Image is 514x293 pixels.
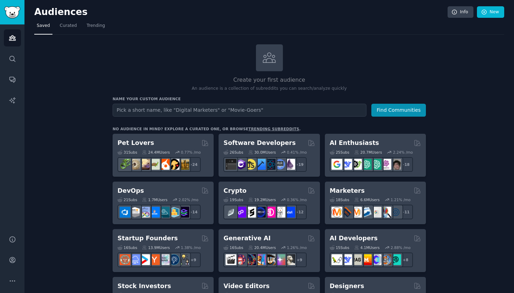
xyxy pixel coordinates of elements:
img: software [226,159,236,170]
div: + 9 [292,252,307,267]
a: Info [448,6,473,18]
img: PetAdvice [169,159,179,170]
a: trending subreddits [248,127,299,131]
img: leopardgeckos [139,159,150,170]
h2: Pet Lovers [117,139,154,147]
div: 15 Sub s [330,245,349,250]
img: azuredevops [120,207,130,218]
img: googleads [371,207,381,218]
img: Emailmarketing [361,207,372,218]
img: herpetology [120,159,130,170]
img: growmybusiness [178,254,189,265]
h2: Create your first audience [113,76,426,85]
h2: Marketers [330,186,365,195]
span: Trending [87,23,105,29]
img: elixir [284,159,295,170]
img: FluxAI [265,254,276,265]
img: defiblockchain [265,207,276,218]
h2: Designers [330,282,364,291]
img: CryptoNews [274,207,285,218]
div: 0.77 % /mo [181,150,201,155]
button: Find Communities [371,104,426,117]
h2: AI Developers [330,234,378,243]
div: + 8 [398,252,413,267]
img: dalle2 [235,254,246,265]
h3: Name your custom audience [113,96,426,101]
img: starryai [274,254,285,265]
img: Rag [351,254,362,265]
img: LangChain [331,254,342,265]
img: web3 [255,207,266,218]
div: 25 Sub s [330,150,349,155]
img: indiehackers [159,254,170,265]
img: llmops [380,254,391,265]
div: + 12 [292,205,307,219]
div: No audience in mind? Explore a curated one, or browse . [113,126,301,131]
div: 13.9M Users [142,245,170,250]
img: AskComputerScience [274,159,285,170]
div: 2.02 % /mo [179,197,199,202]
div: 2.88 % /mo [391,245,411,250]
img: content_marketing [331,207,342,218]
h2: Video Editors [223,282,270,291]
img: platformengineering [159,207,170,218]
div: 26 Sub s [223,150,243,155]
div: + 11 [398,205,413,219]
img: GummySearch logo [4,6,20,19]
img: 0xPolygon [235,207,246,218]
img: MistralAI [361,254,372,265]
div: + 18 [398,157,413,172]
div: 21 Sub s [117,197,137,202]
div: 16 Sub s [223,245,243,250]
span: Saved [37,23,50,29]
div: 0.36 % /mo [287,197,307,202]
div: 1.21 % /mo [391,197,411,202]
img: reactnative [265,159,276,170]
div: 20.4M Users [248,245,276,250]
img: iOSProgramming [255,159,266,170]
img: chatgpt_promptDesign [361,159,372,170]
div: 31 Sub s [117,150,137,155]
div: 19 Sub s [223,197,243,202]
div: + 9 [186,252,201,267]
div: 1.38 % /mo [181,245,201,250]
div: 30.0M Users [248,150,276,155]
img: OpenSourceAI [371,254,381,265]
img: AskMarketing [351,207,362,218]
img: DreamBooth [284,254,295,265]
input: Pick a short name, like "Digital Marketers" or "Movie-Goers" [113,104,366,117]
img: OpenAIDev [380,159,391,170]
img: aws_cdk [169,207,179,218]
img: PlatformEngineers [178,207,189,218]
img: EntrepreneurRideAlong [120,254,130,265]
a: New [477,6,504,18]
img: chatgpt_prompts_ [371,159,381,170]
img: defi_ [284,207,295,218]
div: 2.24 % /mo [393,150,413,155]
img: AWS_Certified_Experts [129,207,140,218]
h2: Generative AI [223,234,271,243]
h2: DevOps [117,186,144,195]
div: + 14 [186,205,201,219]
div: 6.6M Users [354,197,380,202]
img: ballpython [129,159,140,170]
img: DevOpsLinks [149,207,160,218]
div: + 19 [292,157,307,172]
div: 24.4M Users [142,150,170,155]
a: Saved [34,20,52,35]
img: MarketingResearch [380,207,391,218]
a: Curated [57,20,79,35]
img: startup [139,254,150,265]
img: OnlineMarketing [390,207,401,218]
div: 20.7M Users [354,150,382,155]
img: ycombinator [149,254,160,265]
p: An audience is a collection of subreddits you can search/analyze quickly [113,86,426,92]
h2: Startup Founders [117,234,178,243]
img: AIDevelopersSociety [390,254,401,265]
img: GoogleGeminiAI [331,159,342,170]
img: bigseo [341,207,352,218]
div: 16 Sub s [117,245,137,250]
h2: Crypto [223,186,247,195]
span: Curated [60,23,77,29]
img: Docker_DevOps [139,207,150,218]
